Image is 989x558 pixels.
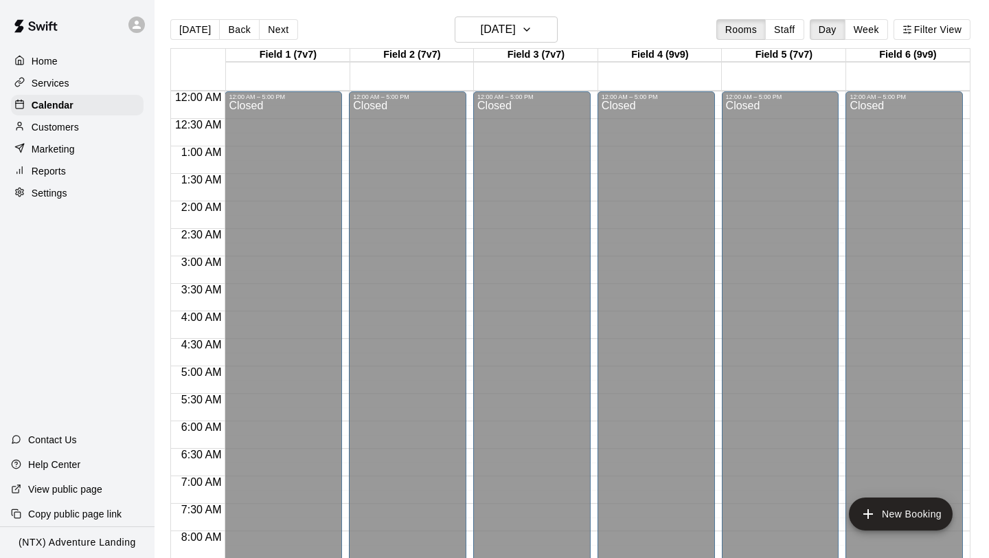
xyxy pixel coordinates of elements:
p: Reports [32,164,66,178]
div: Field 6 (9v9) [846,49,970,62]
span: 12:00 AM [172,91,225,103]
div: Field 5 (7v7) [722,49,846,62]
span: 2:30 AM [178,229,225,241]
a: Services [11,73,144,93]
button: Day [810,19,845,40]
span: 12:30 AM [172,119,225,131]
span: 5:00 AM [178,366,225,378]
p: Help Center [28,458,80,471]
span: 3:00 AM [178,256,225,268]
button: Back [219,19,260,40]
span: 6:30 AM [178,449,225,460]
span: 4:00 AM [178,311,225,323]
button: Next [259,19,297,40]
div: Field 1 (7v7) [226,49,350,62]
p: Customers [32,120,79,134]
button: Week [845,19,888,40]
p: (NTX) Adventure Landing [19,535,136,550]
p: Services [32,76,69,90]
div: Field 2 (7v7) [350,49,475,62]
a: Reports [11,161,144,181]
a: Customers [11,117,144,137]
span: 1:30 AM [178,174,225,186]
span: 6:00 AM [178,421,225,433]
div: 12:00 AM – 5:00 PM [229,93,338,100]
span: 4:30 AM [178,339,225,350]
span: 2:00 AM [178,201,225,213]
div: 12:00 AM – 5:00 PM [726,93,835,100]
button: Staff [765,19,804,40]
button: Rooms [716,19,766,40]
span: 1:00 AM [178,146,225,158]
p: Calendar [32,98,73,112]
div: Field 3 (7v7) [474,49,598,62]
a: Home [11,51,144,71]
span: 5:30 AM [178,394,225,405]
span: 3:30 AM [178,284,225,295]
button: [DATE] [170,19,220,40]
p: View public page [28,482,102,496]
p: Home [32,54,58,68]
a: Calendar [11,95,144,115]
div: 12:00 AM – 5:00 PM [602,93,711,100]
h6: [DATE] [481,20,516,39]
button: add [849,498,953,531]
div: 12:00 AM – 5:00 PM [477,93,587,100]
p: Settings [32,186,67,200]
span: 8:00 AM [178,531,225,543]
a: Marketing [11,139,144,159]
p: Copy public page link [28,507,122,521]
span: 7:00 AM [178,476,225,488]
a: Settings [11,183,144,203]
p: Contact Us [28,433,77,447]
div: Field 4 (9v9) [598,49,723,62]
p: Marketing [32,142,75,156]
span: 7:30 AM [178,504,225,515]
div: 12:00 AM – 5:00 PM [353,93,462,100]
button: [DATE] [455,16,558,43]
button: Filter View [894,19,970,40]
div: 12:00 AM – 5:00 PM [850,93,959,100]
